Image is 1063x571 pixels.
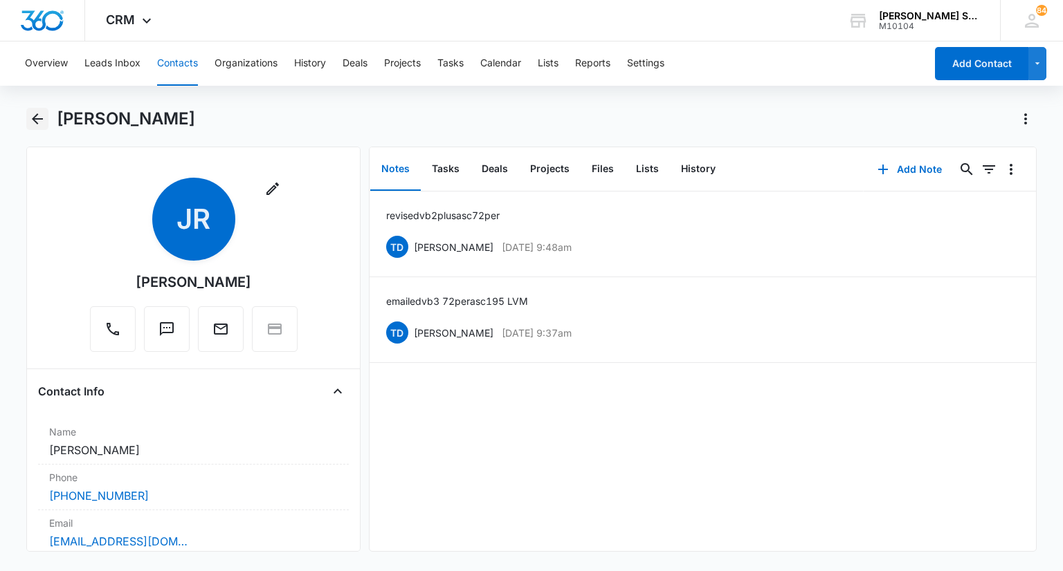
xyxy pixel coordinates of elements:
button: Leads Inbox [84,41,140,86]
div: Phone[PHONE_NUMBER] [38,465,348,510]
label: Name [49,424,337,439]
button: Projects [384,41,421,86]
button: History [294,41,326,86]
button: Contacts [157,41,198,86]
span: CRM [106,12,135,27]
a: [EMAIL_ADDRESS][DOMAIN_NAME] [49,533,188,550]
div: Name[PERSON_NAME] [38,419,348,465]
button: Files [581,148,625,191]
button: Email [198,306,244,352]
button: Tasks [437,41,464,86]
p: [DATE] 9:37am [502,326,572,340]
h4: Contact Info [38,383,105,400]
div: [PERSON_NAME] [136,272,251,292]
button: Settings [627,41,664,86]
a: Call [90,328,136,339]
button: Projects [519,148,581,191]
div: notifications count [1036,5,1047,16]
button: History [670,148,727,191]
button: Notes [370,148,421,191]
span: 84 [1036,5,1047,16]
button: Back [26,108,48,130]
a: Email [198,328,244,339]
button: Add Note [864,153,956,186]
div: Email[EMAIL_ADDRESS][DOMAIN_NAME] [38,510,348,556]
p: [PERSON_NAME] [414,240,493,254]
button: Close [327,380,349,402]
button: Lists [538,41,558,86]
button: Text [144,306,190,352]
button: Add Contact [935,47,1028,80]
label: Phone [49,470,337,485]
div: account id [879,21,980,31]
button: Reports [575,41,610,86]
span: TD [386,321,408,344]
label: Email [49,516,337,530]
button: Actions [1015,108,1037,130]
button: Deals [343,41,367,86]
span: TD [386,236,408,258]
p: revised vb 2 plus asc 72 per [386,208,500,223]
p: [PERSON_NAME] [414,326,493,340]
button: Calendar [480,41,521,86]
button: Lists [625,148,670,191]
button: Overflow Menu [1000,158,1022,180]
p: emailed vb3 72 per asc 195 LVM [386,294,528,308]
a: Text [144,328,190,339]
button: Deals [471,148,519,191]
button: Call [90,306,136,352]
button: Filters [978,158,1000,180]
button: Tasks [421,148,471,191]
span: JR [152,178,235,261]
button: Organizations [215,41,278,86]
dd: [PERSON_NAME] [49,442,337,458]
div: account name [879,10,980,21]
button: Search... [956,158,978,180]
a: [PHONE_NUMBER] [49,487,149,504]
p: [DATE] 9:48am [502,240,572,254]
h1: [PERSON_NAME] [57,109,195,129]
button: Overview [25,41,68,86]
